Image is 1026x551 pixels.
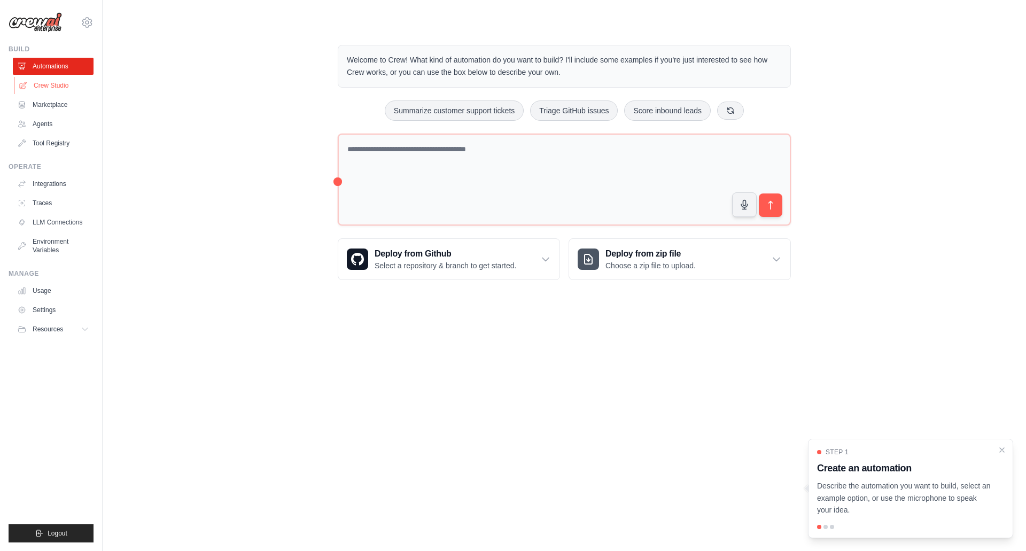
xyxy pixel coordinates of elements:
span: Step 1 [826,448,849,456]
button: Close walkthrough [998,446,1006,454]
a: Crew Studio [14,77,95,94]
button: Triage GitHub issues [530,100,618,121]
div: Widget de chat [973,500,1026,551]
h3: Deploy from Github [375,247,516,260]
div: Build [9,45,94,53]
div: Manage [9,269,94,278]
a: LLM Connections [13,214,94,231]
a: Usage [13,282,94,299]
p: Welcome to Crew! What kind of automation do you want to build? I'll include some examples if you'... [347,54,782,79]
button: Logout [9,524,94,542]
iframe: Chat Widget [973,500,1026,551]
p: Choose a zip file to upload. [605,260,696,271]
a: Automations [13,58,94,75]
a: Settings [13,301,94,319]
span: Resources [33,325,63,333]
img: Logo [9,12,62,33]
a: Tool Registry [13,135,94,152]
h3: Create an automation [817,461,991,476]
span: Logout [48,529,67,538]
button: Resources [13,321,94,338]
button: Summarize customer support tickets [385,100,524,121]
button: Score inbound leads [624,100,711,121]
a: Marketplace [13,96,94,113]
a: Integrations [13,175,94,192]
a: Agents [13,115,94,133]
a: Traces [13,195,94,212]
p: Select a repository & branch to get started. [375,260,516,271]
div: Operate [9,162,94,171]
h3: Deploy from zip file [605,247,696,260]
p: Describe the automation you want to build, select an example option, or use the microphone to spe... [817,480,991,516]
a: Environment Variables [13,233,94,259]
